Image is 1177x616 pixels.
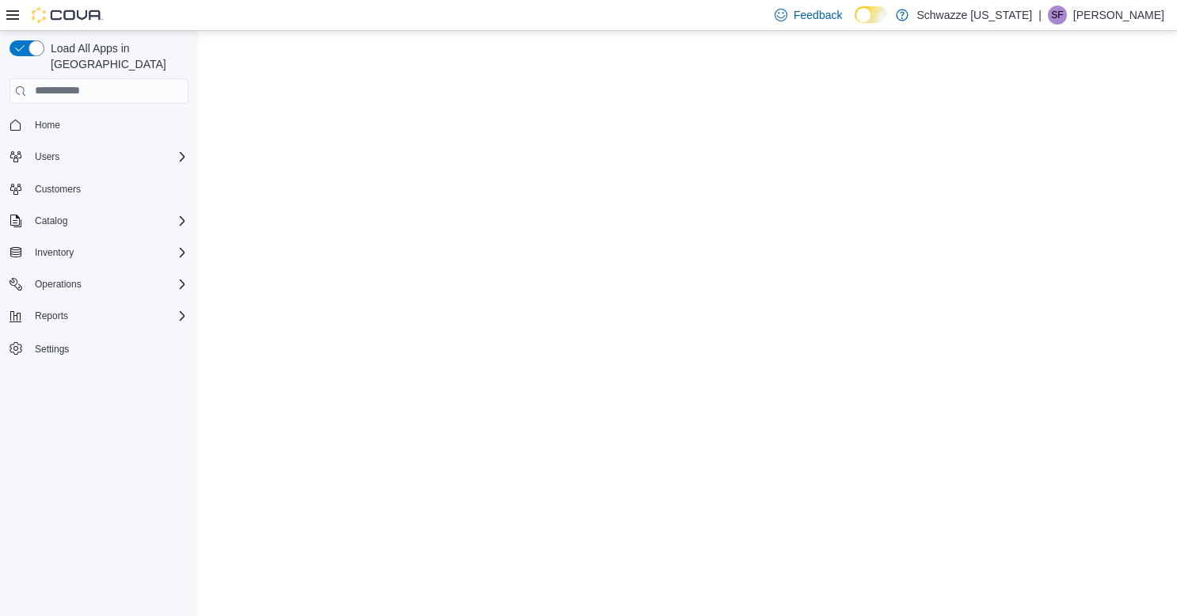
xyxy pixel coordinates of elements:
[855,6,888,23] input: Dark Mode
[1048,6,1067,25] div: Skyler Franke
[794,7,842,23] span: Feedback
[3,113,195,136] button: Home
[29,211,189,230] span: Catalog
[29,243,80,262] button: Inventory
[29,275,88,294] button: Operations
[35,150,59,163] span: Users
[29,306,189,325] span: Reports
[29,179,189,199] span: Customers
[1051,6,1063,25] span: SF
[35,246,74,259] span: Inventory
[35,343,69,356] span: Settings
[10,107,189,401] nav: Complex example
[29,338,189,358] span: Settings
[32,7,103,23] img: Cova
[35,183,81,196] span: Customers
[3,337,195,359] button: Settings
[35,215,67,227] span: Catalog
[3,146,195,168] button: Users
[3,241,195,264] button: Inventory
[3,305,195,327] button: Reports
[44,40,189,72] span: Load All Apps in [GEOGRAPHIC_DATA]
[29,340,75,359] a: Settings
[855,23,855,24] span: Dark Mode
[29,147,66,166] button: Users
[3,273,195,295] button: Operations
[29,115,189,135] span: Home
[35,310,68,322] span: Reports
[29,306,74,325] button: Reports
[916,6,1032,25] p: Schwazze [US_STATE]
[35,278,82,291] span: Operations
[29,116,67,135] a: Home
[3,177,195,200] button: Customers
[3,210,195,232] button: Catalog
[1073,6,1164,25] p: [PERSON_NAME]
[29,180,87,199] a: Customers
[29,243,189,262] span: Inventory
[29,275,189,294] span: Operations
[29,147,189,166] span: Users
[29,211,74,230] button: Catalog
[1038,6,1042,25] p: |
[35,119,60,131] span: Home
